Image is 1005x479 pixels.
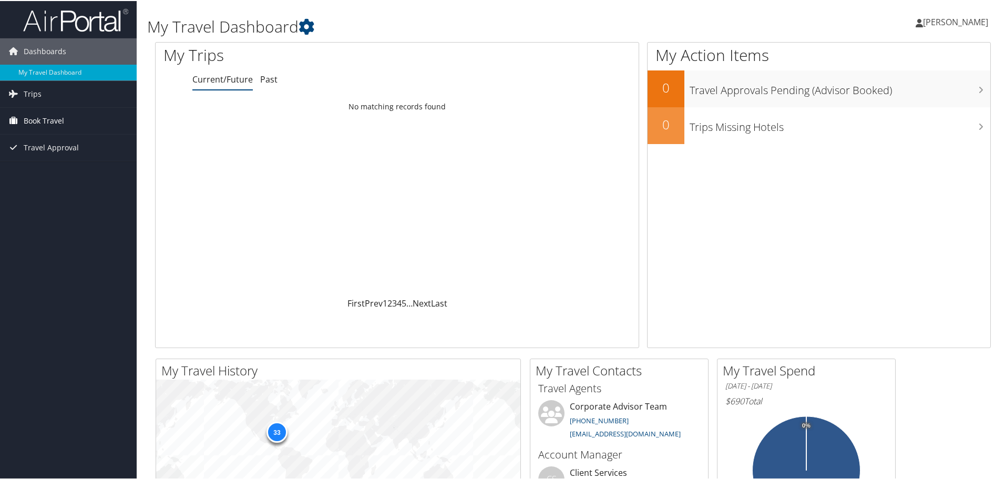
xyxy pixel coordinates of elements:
span: Travel Approval [24,134,79,160]
a: Last [431,297,447,308]
a: 0Travel Approvals Pending (Advisor Booked) [648,69,990,106]
h6: [DATE] - [DATE] [725,380,887,390]
span: $690 [725,394,744,406]
a: [EMAIL_ADDRESS][DOMAIN_NAME] [570,428,681,437]
h3: Travel Approvals Pending (Advisor Booked) [690,77,990,97]
a: 0Trips Missing Hotels [648,106,990,143]
a: 5 [402,297,406,308]
h2: 0 [648,115,684,133]
h1: My Travel Dashboard [147,15,715,37]
h2: My Travel History [161,361,520,379]
h2: My Travel Spend [723,361,895,379]
h2: 0 [648,78,684,96]
h1: My Trips [163,43,429,65]
a: 2 [387,297,392,308]
div: 33 [266,421,288,442]
a: [PERSON_NAME] [916,5,999,37]
a: Current/Future [192,73,253,84]
span: [PERSON_NAME] [923,15,988,27]
a: 3 [392,297,397,308]
a: First [347,297,365,308]
span: … [406,297,413,308]
h3: Trips Missing Hotels [690,114,990,134]
tspan: 0% [802,422,811,428]
a: Next [413,297,431,308]
span: Trips [24,80,42,106]
h3: Travel Agents [538,380,700,395]
span: Book Travel [24,107,64,133]
h2: My Travel Contacts [536,361,708,379]
h3: Account Manager [538,446,700,461]
a: [PHONE_NUMBER] [570,415,629,424]
a: Past [260,73,278,84]
h1: My Action Items [648,43,990,65]
h6: Total [725,394,887,406]
a: 1 [383,297,387,308]
span: Dashboards [24,37,66,64]
li: Corporate Advisor Team [533,399,705,442]
a: Prev [365,297,383,308]
a: 4 [397,297,402,308]
td: No matching records found [156,96,639,115]
img: airportal-logo.png [23,7,128,32]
